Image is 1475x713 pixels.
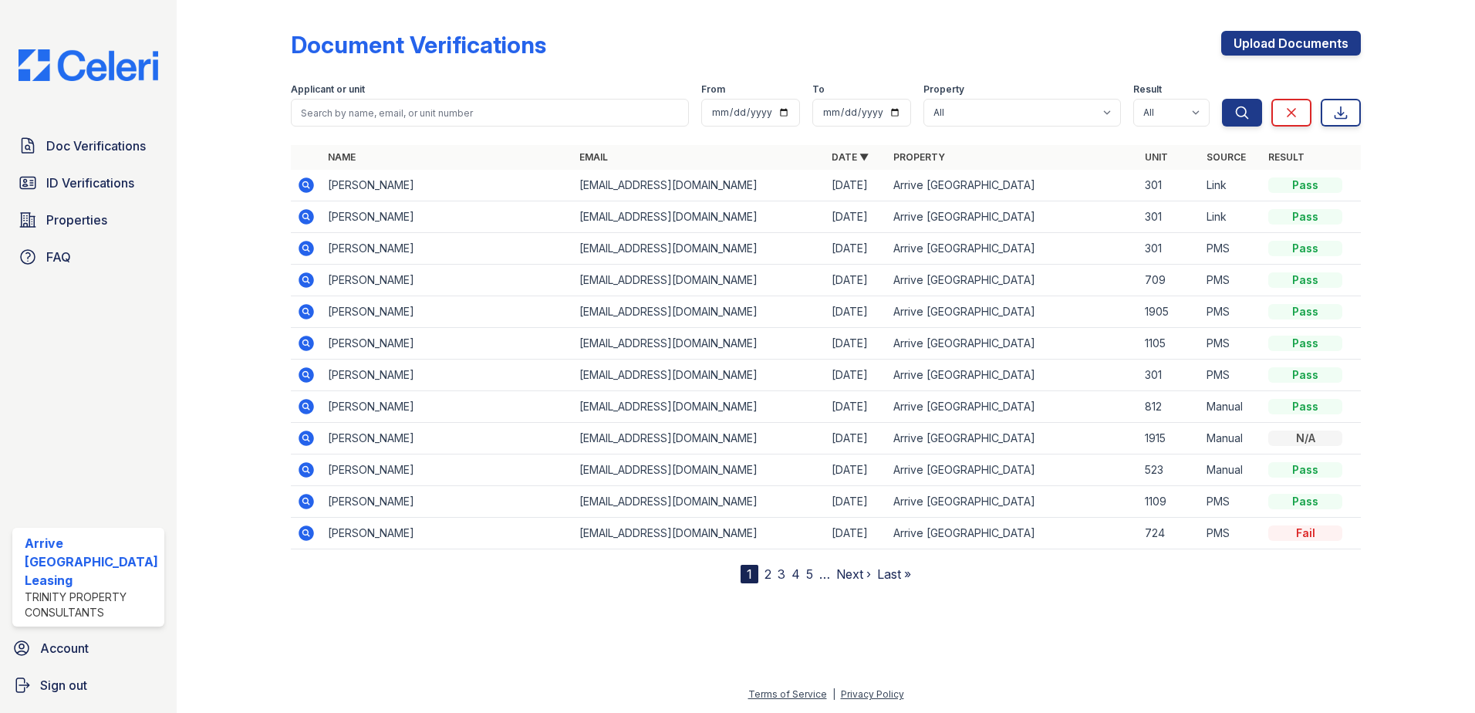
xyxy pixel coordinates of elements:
a: 3 [778,566,785,582]
td: [DATE] [825,486,887,518]
td: Arrive [GEOGRAPHIC_DATA] [887,201,1139,233]
td: Link [1200,170,1262,201]
td: [PERSON_NAME] [322,328,574,360]
td: PMS [1200,265,1262,296]
div: Pass [1268,462,1342,478]
div: Arrive [GEOGRAPHIC_DATA] Leasing [25,534,158,590]
td: [EMAIL_ADDRESS][DOMAIN_NAME] [573,233,825,265]
td: [PERSON_NAME] [322,170,574,201]
span: Sign out [40,676,87,694]
span: FAQ [46,248,71,266]
label: Result [1133,83,1162,96]
td: [EMAIL_ADDRESS][DOMAIN_NAME] [573,423,825,454]
button: Sign out [6,670,170,701]
td: Arrive [GEOGRAPHIC_DATA] [887,518,1139,549]
td: 301 [1139,170,1200,201]
div: Fail [1268,525,1342,541]
div: Pass [1268,336,1342,351]
td: PMS [1200,328,1262,360]
a: Date ▼ [832,151,869,163]
td: Arrive [GEOGRAPHIC_DATA] [887,391,1139,423]
a: ID Verifications [12,167,164,198]
td: PMS [1200,296,1262,328]
span: Doc Verifications [46,137,146,155]
span: … [819,565,830,583]
div: Pass [1268,399,1342,414]
td: [PERSON_NAME] [322,265,574,296]
td: [EMAIL_ADDRESS][DOMAIN_NAME] [573,201,825,233]
a: Terms of Service [748,688,827,700]
td: [PERSON_NAME] [322,391,574,423]
td: PMS [1200,233,1262,265]
a: FAQ [12,242,164,272]
td: 724 [1139,518,1200,549]
label: To [812,83,825,96]
td: Arrive [GEOGRAPHIC_DATA] [887,360,1139,391]
td: [PERSON_NAME] [322,296,574,328]
td: 301 [1139,201,1200,233]
td: PMS [1200,486,1262,518]
td: [DATE] [825,360,887,391]
td: [DATE] [825,233,887,265]
td: Arrive [GEOGRAPHIC_DATA] [887,233,1139,265]
td: Arrive [GEOGRAPHIC_DATA] [887,454,1139,486]
td: [DATE] [825,201,887,233]
td: Manual [1200,423,1262,454]
a: Source [1207,151,1246,163]
input: Search by name, email, or unit number [291,99,690,127]
td: [EMAIL_ADDRESS][DOMAIN_NAME] [573,170,825,201]
td: Arrive [GEOGRAPHIC_DATA] [887,486,1139,518]
td: [EMAIL_ADDRESS][DOMAIN_NAME] [573,360,825,391]
td: [PERSON_NAME] [322,454,574,486]
td: Arrive [GEOGRAPHIC_DATA] [887,170,1139,201]
div: Trinity Property Consultants [25,590,158,620]
td: [DATE] [825,296,887,328]
td: 1109 [1139,486,1200,518]
a: Email [579,151,608,163]
td: 1105 [1139,328,1200,360]
td: [DATE] [825,454,887,486]
a: Property [893,151,945,163]
td: Manual [1200,454,1262,486]
span: ID Verifications [46,174,134,192]
a: 5 [806,566,813,582]
td: [PERSON_NAME] [322,486,574,518]
td: [DATE] [825,265,887,296]
a: Doc Verifications [12,130,164,161]
a: Unit [1145,151,1168,163]
td: [DATE] [825,170,887,201]
div: Pass [1268,272,1342,288]
td: 301 [1139,360,1200,391]
div: 1 [741,565,758,583]
a: 2 [765,566,771,582]
td: 1915 [1139,423,1200,454]
td: Manual [1200,391,1262,423]
td: 812 [1139,391,1200,423]
a: 4 [792,566,800,582]
div: Pass [1268,304,1342,319]
a: Next › [836,566,871,582]
label: From [701,83,725,96]
a: Last » [877,566,911,582]
td: Arrive [GEOGRAPHIC_DATA] [887,296,1139,328]
td: PMS [1200,518,1262,549]
div: Pass [1268,209,1342,225]
div: Pass [1268,177,1342,193]
td: [EMAIL_ADDRESS][DOMAIN_NAME] [573,454,825,486]
div: Document Verifications [291,31,546,59]
div: Pass [1268,241,1342,256]
td: [EMAIL_ADDRESS][DOMAIN_NAME] [573,328,825,360]
a: Name [328,151,356,163]
td: Link [1200,201,1262,233]
label: Property [923,83,964,96]
td: Arrive [GEOGRAPHIC_DATA] [887,328,1139,360]
a: Properties [12,204,164,235]
td: 301 [1139,233,1200,265]
div: Pass [1268,367,1342,383]
div: N/A [1268,431,1342,446]
a: Upload Documents [1221,31,1361,56]
a: Privacy Policy [841,688,904,700]
div: Pass [1268,494,1342,509]
span: Properties [46,211,107,229]
td: [DATE] [825,328,887,360]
